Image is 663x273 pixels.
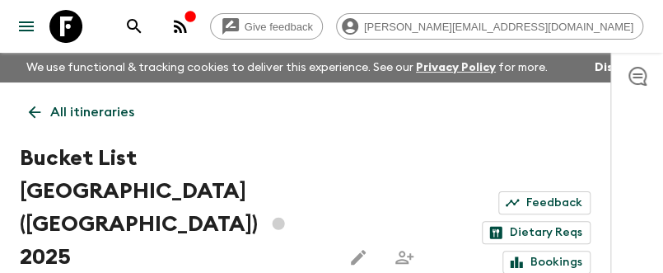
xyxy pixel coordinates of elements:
[498,191,591,214] a: Feedback
[236,21,322,33] span: Give feedback
[20,96,143,129] a: All itineraries
[118,10,151,43] button: search adventures
[336,13,643,40] div: [PERSON_NAME][EMAIL_ADDRESS][DOMAIN_NAME]
[50,102,134,122] p: All itineraries
[591,56,643,79] button: Dismiss
[482,221,591,244] a: Dietary Reqs
[355,21,642,33] span: [PERSON_NAME][EMAIL_ADDRESS][DOMAIN_NAME]
[416,62,496,73] a: Privacy Policy
[20,53,554,82] p: We use functional & tracking cookies to deliver this experience. See our for more.
[10,10,43,43] button: menu
[210,13,323,40] a: Give feedback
